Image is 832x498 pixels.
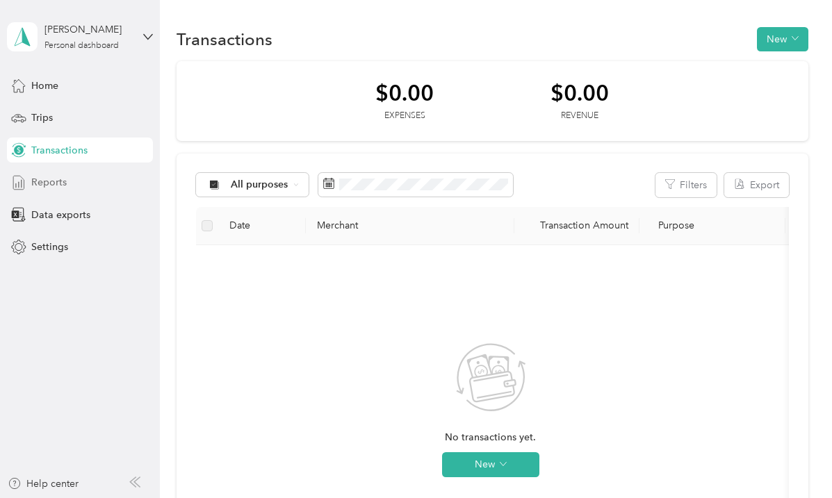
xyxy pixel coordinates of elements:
div: $0.00 [550,81,609,105]
th: Merchant [306,207,514,245]
span: All purposes [231,180,288,190]
button: Export [724,173,789,197]
span: Settings [31,240,68,254]
span: No transactions yet. [445,430,536,445]
th: Date [218,207,306,245]
button: New [757,27,808,51]
span: Data exports [31,208,90,222]
span: Reports [31,175,67,190]
span: Trips [31,110,53,125]
div: $0.00 [375,81,434,105]
th: Transaction Amount [514,207,639,245]
div: [PERSON_NAME] [44,22,131,37]
button: Help center [8,476,79,491]
button: New [442,452,539,477]
button: Filters [655,173,717,197]
iframe: Everlance-gr Chat Button Frame [754,420,832,498]
h1: Transactions [177,32,272,47]
div: Expenses [375,110,434,122]
span: Home [31,78,58,93]
span: Transactions [31,143,88,158]
span: Purpose [651,219,694,231]
div: Personal dashboard [44,42,119,50]
div: Revenue [550,110,609,122]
